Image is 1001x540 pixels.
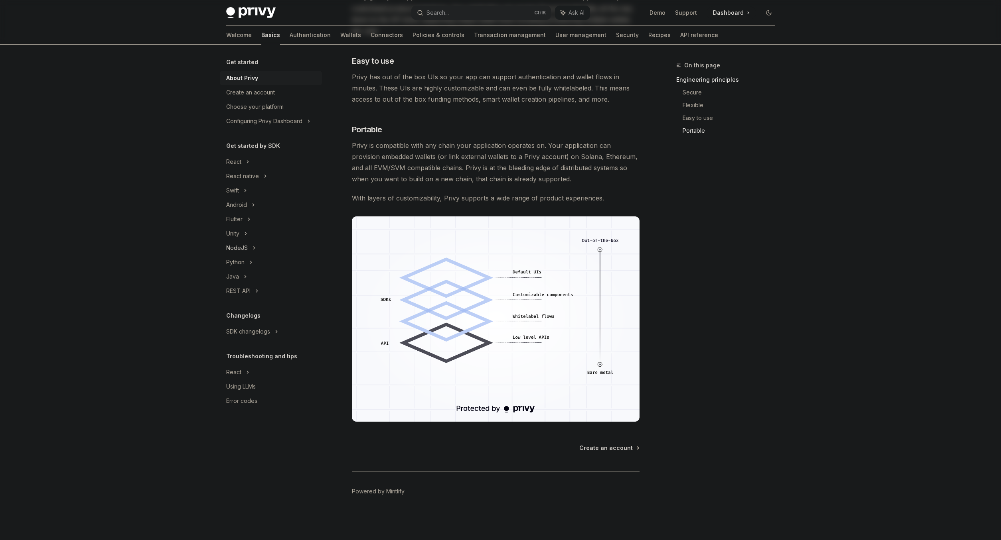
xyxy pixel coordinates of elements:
[579,444,633,452] span: Create an account
[220,379,322,394] a: Using LLMs
[226,229,239,238] div: Unity
[226,311,261,320] h5: Changelogs
[226,327,270,336] div: SDK changelogs
[352,71,640,105] span: Privy has out of the box UIs so your app can support authentication and wallet flows in minutes. ...
[675,9,697,17] a: Support
[352,124,382,135] span: Portable
[226,257,245,267] div: Python
[226,243,248,253] div: NodeJS
[226,88,275,97] div: Create an account
[226,102,284,112] div: Choose your platform
[226,367,241,377] div: React
[352,216,640,422] img: images/Customization.png
[220,85,322,100] a: Create an account
[650,9,665,17] a: Demo
[220,71,322,85] a: About Privy
[226,396,257,406] div: Error codes
[474,26,546,45] a: Transaction management
[226,351,297,361] h5: Troubleshooting and tips
[226,26,252,45] a: Welcome
[683,99,782,112] a: Flexible
[683,86,782,99] a: Secure
[684,61,720,70] span: On this page
[226,286,251,296] div: REST API
[713,9,744,17] span: Dashboard
[411,6,551,20] button: Search...CtrlK
[226,186,239,195] div: Swift
[579,444,639,452] a: Create an account
[226,141,280,151] h5: Get started by SDK
[352,140,640,185] span: Privy is compatible with any chain your application operates on. Your application can provision e...
[290,26,331,45] a: Authentication
[352,487,405,495] a: Powered by Mintlify
[226,157,241,167] div: React
[352,55,394,67] span: Easy to use
[226,116,302,126] div: Configuring Privy Dashboard
[371,26,403,45] a: Connectors
[226,272,239,281] div: Java
[413,26,464,45] a: Policies & controls
[226,214,243,224] div: Flutter
[220,100,322,114] a: Choose your platform
[707,6,756,19] a: Dashboard
[226,171,259,181] div: React native
[261,26,280,45] a: Basics
[683,112,782,124] a: Easy to use
[352,192,640,204] span: With layers of customizability, Privy supports a wide range of product experiences.
[226,200,247,210] div: Android
[340,26,361,45] a: Wallets
[569,9,584,17] span: Ask AI
[226,57,258,67] h5: Get started
[555,26,606,45] a: User management
[226,382,256,391] div: Using LLMs
[426,8,449,18] div: Search...
[226,7,276,18] img: dark logo
[762,6,775,19] button: Toggle dark mode
[683,124,782,137] a: Portable
[226,73,258,83] div: About Privy
[616,26,639,45] a: Security
[220,394,322,408] a: Error codes
[676,73,782,86] a: Engineering principles
[555,6,590,20] button: Ask AI
[680,26,718,45] a: API reference
[534,10,546,16] span: Ctrl K
[648,26,671,45] a: Recipes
